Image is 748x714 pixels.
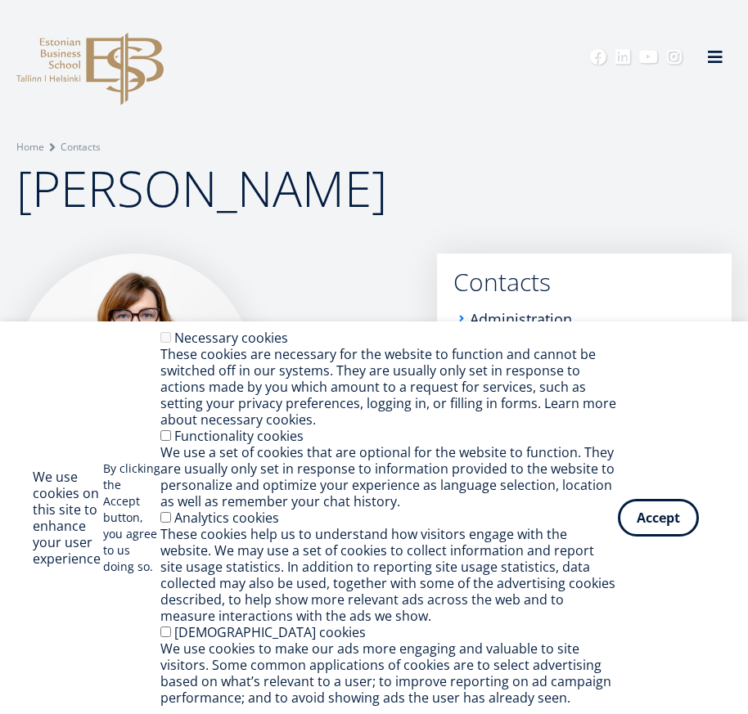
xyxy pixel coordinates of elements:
[16,254,254,491] img: a
[639,49,658,65] a: Youtube
[103,460,160,575] p: By clicking the Accept button, you agree to us doing so.
[61,139,101,155] a: Contacts
[618,499,699,537] button: Accept
[160,444,618,510] div: We use a set of cookies that are optional for the website to function. They are usually only set ...
[615,49,631,65] a: Linkedin
[174,509,279,527] label: Analytics cookies
[16,139,44,155] a: Home
[33,469,103,567] h2: We use cookies on this site to enhance your user experience
[666,49,683,65] a: Instagram
[470,311,572,327] a: Administration
[16,155,387,222] span: [PERSON_NAME]
[174,623,366,641] label: [DEMOGRAPHIC_DATA] cookies
[160,526,618,624] div: These cookies help us to understand how visitors engage with the website. We may use a set of coo...
[590,49,606,65] a: Facebook
[174,427,304,445] label: Functionality cookies
[160,346,618,428] div: These cookies are necessary for the website to function and cannot be switched off in our systems...
[160,640,618,706] div: We use cookies to make our ads more engaging and valuable to site visitors. Some common applicati...
[174,329,288,347] label: Necessary cookies
[453,270,715,294] a: Contacts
